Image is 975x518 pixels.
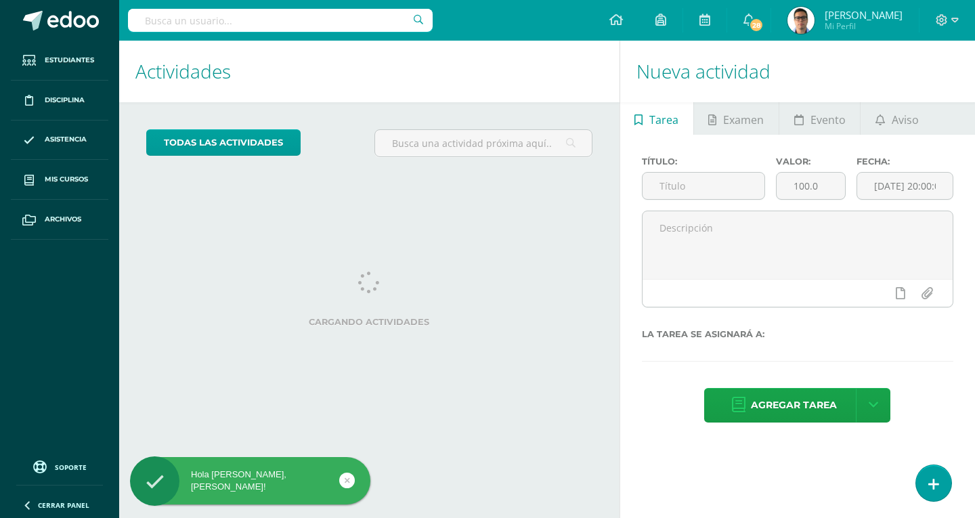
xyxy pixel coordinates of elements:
a: Mis cursos [11,160,108,200]
img: 4c9214d6dc3ad1af441a6e04af4808ea.png [787,7,815,34]
div: Hola [PERSON_NAME], [PERSON_NAME]! [130,469,370,493]
a: Disciplina [11,81,108,121]
label: Fecha: [857,156,953,167]
input: Busca una actividad próxima aquí... [375,130,591,156]
input: Fecha de entrega [857,173,953,199]
a: Soporte [16,457,103,475]
span: 28 [749,18,764,33]
a: Evento [779,102,860,135]
label: Cargando actividades [146,317,592,327]
span: Cerrar panel [38,500,89,510]
input: Puntos máximos [777,173,845,199]
span: Soporte [55,462,87,472]
span: Aviso [892,104,919,136]
span: Evento [810,104,846,136]
a: Tarea [620,102,693,135]
h1: Actividades [135,41,603,102]
input: Título [643,173,764,199]
label: Título: [642,156,765,167]
h1: Nueva actividad [636,41,959,102]
a: todas las Actividades [146,129,301,156]
span: Estudiantes [45,55,94,66]
label: Valor: [776,156,846,167]
label: La tarea se asignará a: [642,329,953,339]
a: Aviso [861,102,933,135]
span: Asistencia [45,134,87,145]
a: Archivos [11,200,108,240]
span: Mis cursos [45,174,88,185]
span: Examen [723,104,764,136]
span: Archivos [45,214,81,225]
span: Agregar tarea [751,389,837,422]
input: Busca un usuario... [128,9,433,32]
a: Estudiantes [11,41,108,81]
a: Asistencia [11,121,108,160]
a: Examen [694,102,779,135]
span: Disciplina [45,95,85,106]
span: Mi Perfil [825,20,903,32]
span: Tarea [649,104,678,136]
span: [PERSON_NAME] [825,8,903,22]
